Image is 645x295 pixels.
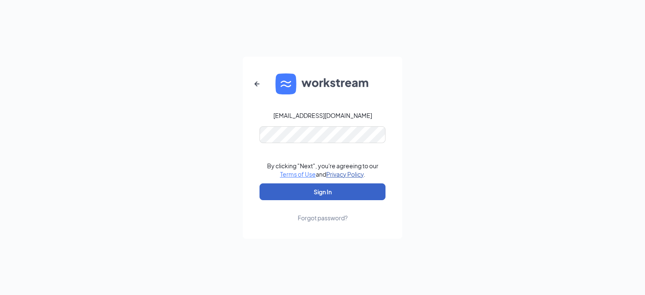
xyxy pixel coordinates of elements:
[267,162,378,178] div: By clicking "Next", you're agreeing to our and .
[247,74,267,94] button: ArrowLeftNew
[326,170,364,178] a: Privacy Policy
[273,111,372,120] div: [EMAIL_ADDRESS][DOMAIN_NAME]
[275,73,370,94] img: WS logo and Workstream text
[252,79,262,89] svg: ArrowLeftNew
[298,200,348,222] a: Forgot password?
[298,214,348,222] div: Forgot password?
[260,183,385,200] button: Sign In
[280,170,316,178] a: Terms of Use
